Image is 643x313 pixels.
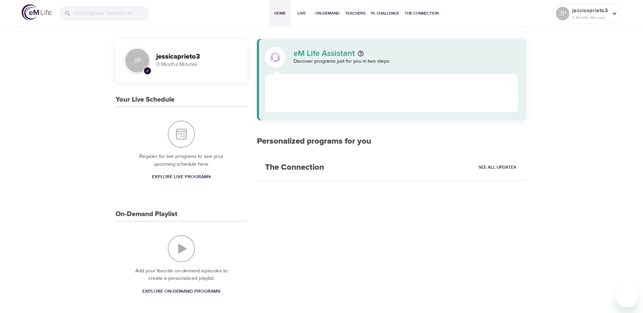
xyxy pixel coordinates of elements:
h2: The Connection [257,154,332,181]
p: 0 Mindful Minutes [156,61,239,68]
iframe: Button to launch messaging window [616,286,638,308]
span: See All Updates [479,164,516,171]
input: Find programs, teachers, etc... [74,6,149,21]
img: logo [22,4,52,20]
a: Explore Live Programs [149,171,214,183]
p: eM Life Assistant [294,49,355,58]
a: Explore On-Demand Programs [140,285,223,298]
p: 0 Mindful Minutes [572,15,608,21]
span: On-Demand [315,10,340,17]
p: Discover programs just for you in two steps [294,58,518,65]
a: See All Updates [477,162,518,173]
h3: jessicaprieto3 [156,53,239,61]
img: On-Demand Playlist [168,235,195,262]
p: Register for live programs to see your upcoming schedule here. [129,153,234,168]
span: Teachers [345,10,365,17]
p: jessicaprieto3 [572,6,608,15]
span: Explore Live Programs [152,173,211,181]
div: JP [124,47,151,74]
span: 1% Challenge [371,10,399,17]
p: Add your favorite on-demand episodes to create a personalized playlist. [129,267,234,283]
img: Your Live Schedule [168,121,195,148]
h3: On-Demand Playlist [116,210,177,218]
span: The Connection [405,10,439,17]
span: Home [272,10,288,17]
span: Live [294,10,310,17]
div: JP [556,7,569,20]
h3: Your Live Schedule [116,96,175,104]
h2: Personalized programs for you [257,137,526,146]
img: eM Life Assistant [270,52,281,63]
span: Explore On-Demand Programs [142,287,220,296]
